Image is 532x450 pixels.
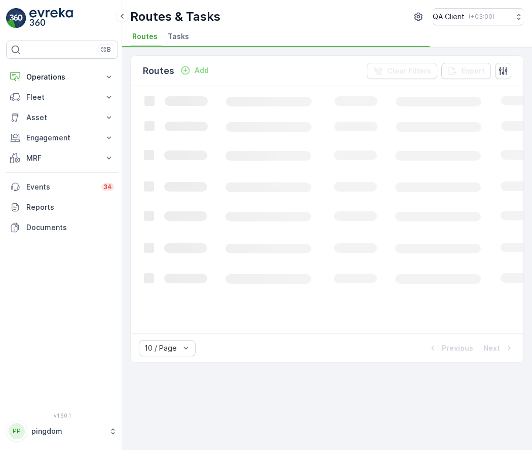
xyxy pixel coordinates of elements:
[433,12,465,22] p: QA Client
[26,202,114,212] p: Reports
[168,31,189,42] span: Tasks
[367,63,437,79] button: Clear Filters
[6,177,118,197] a: Events34
[387,66,431,76] p: Clear Filters
[176,64,213,77] button: Add
[9,423,25,439] div: PP
[31,426,104,436] p: pingdom
[130,9,220,25] p: Routes & Tasks
[26,72,98,82] p: Operations
[442,343,473,353] p: Previous
[6,67,118,87] button: Operations
[143,64,174,78] p: Routes
[483,343,500,353] p: Next
[195,65,209,76] p: Add
[6,148,118,168] button: MRF
[26,92,98,102] p: Fleet
[462,66,485,76] p: Export
[6,87,118,107] button: Fleet
[29,8,73,28] img: logo_light-DOdMpM7g.png
[433,8,524,25] button: QA Client(+03:00)
[103,183,112,191] p: 34
[101,46,111,54] p: ⌘B
[6,413,118,419] span: v 1.50.1
[441,63,491,79] button: Export
[26,182,95,192] p: Events
[6,217,118,238] a: Documents
[132,31,158,42] span: Routes
[482,342,515,354] button: Next
[469,13,495,21] p: ( +03:00 )
[6,421,118,442] button: PPpingdom
[26,222,114,233] p: Documents
[6,107,118,128] button: Asset
[26,113,98,123] p: Asset
[6,128,118,148] button: Engagement
[6,8,26,28] img: logo
[6,197,118,217] a: Reports
[26,153,98,163] p: MRF
[26,133,98,143] p: Engagement
[427,342,474,354] button: Previous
